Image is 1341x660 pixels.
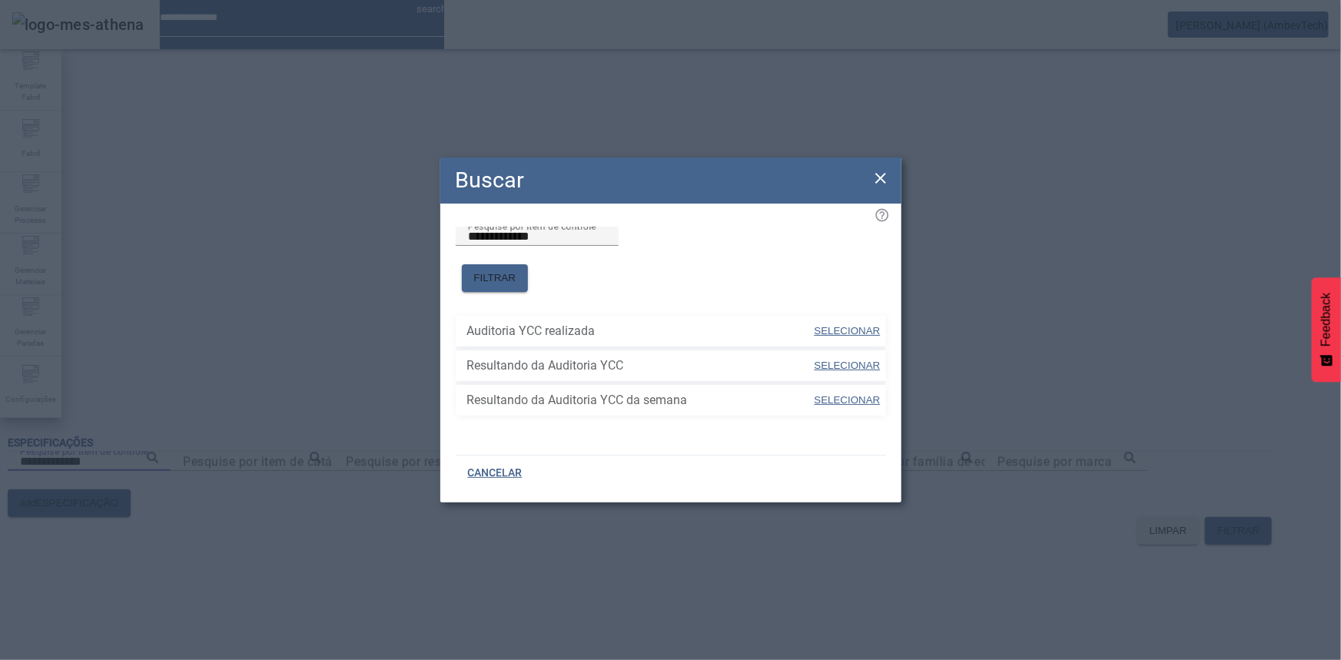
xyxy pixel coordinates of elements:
span: FILTRAR [474,270,516,286]
button: Feedback - Mostrar pesquisa [1312,277,1341,382]
span: SELECIONAR [815,394,881,406]
span: SELECIONAR [815,360,881,371]
button: CANCELAR [456,459,535,487]
span: Feedback [1319,293,1333,347]
span: Resultando da Auditoria YCC [467,357,813,375]
span: Auditoria YCC realizada [467,322,813,340]
mat-label: Pesquise por item de controle [468,221,596,231]
button: SELECIONAR [812,386,881,414]
button: SELECIONAR [812,352,881,380]
span: SELECIONAR [815,325,881,337]
h2: Buscar [456,164,525,197]
button: SELECIONAR [812,317,881,345]
span: Resultando da Auditoria YCC da semana [467,391,813,410]
button: FILTRAR [462,264,529,292]
span: CANCELAR [468,466,523,481]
